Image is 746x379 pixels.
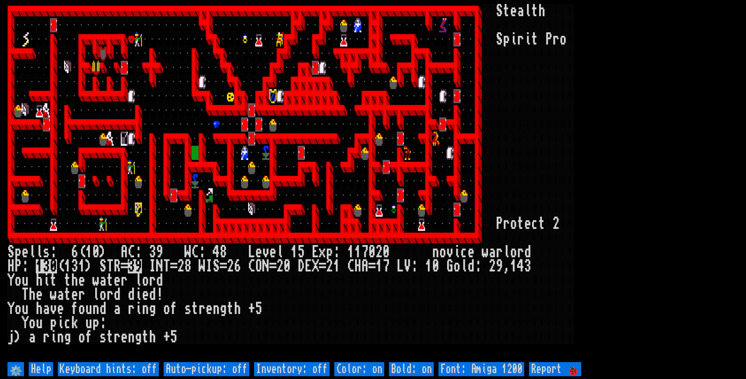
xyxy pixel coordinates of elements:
[489,259,496,273] div: 2
[99,330,107,344] div: s
[432,245,439,259] div: n
[71,288,78,302] div: e
[85,316,92,330] div: u
[496,32,503,46] div: S
[36,259,43,273] mark: 1
[78,330,85,344] div: o
[7,330,15,344] div: j
[85,245,92,259] div: 1
[438,362,524,376] input: Font: Amiga 1200
[57,288,64,302] div: a
[121,245,128,259] div: A
[85,330,92,344] div: f
[453,245,460,259] div: i
[142,273,149,288] div: o
[170,302,177,316] div: f
[503,217,510,231] div: r
[135,245,142,259] div: :
[149,259,156,273] div: I
[496,4,503,18] div: S
[15,273,22,288] div: o
[7,245,15,259] div: S
[36,302,43,316] div: h
[284,259,291,273] div: 0
[85,259,92,273] div: )
[43,245,50,259] div: s
[503,245,510,259] div: l
[404,259,411,273] div: V
[199,245,206,259] div: :
[50,330,57,344] div: i
[503,4,510,18] div: t
[383,245,390,259] div: 0
[192,245,199,259] div: C
[29,245,36,259] div: l
[142,330,149,344] div: t
[503,32,510,46] div: p
[361,259,368,273] div: A
[347,245,354,259] div: 1
[531,32,538,46] div: t
[262,259,269,273] div: N
[545,32,553,46] div: P
[43,330,50,344] div: r
[57,330,64,344] div: n
[319,245,326,259] div: x
[50,273,57,288] div: t
[121,273,128,288] div: r
[15,330,22,344] div: )
[50,316,57,330] div: p
[50,288,57,302] div: w
[22,302,29,316] div: u
[64,273,71,288] div: t
[538,4,545,18] div: h
[163,259,170,273] div: T
[15,302,22,316] div: o
[517,245,524,259] div: r
[15,245,22,259] div: p
[107,330,114,344] div: t
[192,302,199,316] div: t
[517,259,524,273] div: 4
[376,259,383,273] div: 1
[489,245,496,259] div: a
[199,302,206,316] div: r
[135,302,142,316] div: i
[22,273,29,288] div: u
[510,217,517,231] div: o
[156,259,163,273] div: N
[164,362,249,376] input: Auto-pickup: off
[524,259,531,273] div: 3
[36,245,43,259] div: l
[29,288,36,302] div: h
[206,259,213,273] div: I
[354,259,361,273] div: H
[248,245,255,259] div: L
[135,288,142,302] div: i
[298,259,305,273] div: D
[220,259,227,273] div: =
[85,302,92,316] div: u
[43,273,50,288] div: i
[326,259,333,273] div: 2
[213,259,220,273] div: S
[43,259,50,273] mark: 3
[128,288,135,302] div: d
[7,259,15,273] div: H
[156,273,163,288] div: d
[15,259,22,273] div: P
[460,245,468,259] div: c
[163,330,170,344] div: +
[29,362,53,376] input: Help
[36,273,43,288] div: h
[248,259,255,273] div: C
[92,245,99,259] div: 0
[389,362,434,376] input: Bold: on
[213,302,220,316] div: n
[560,32,567,46] div: o
[432,259,439,273] div: 0
[64,288,71,302] div: t
[291,245,298,259] div: 1
[510,4,517,18] div: e
[531,4,538,18] div: t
